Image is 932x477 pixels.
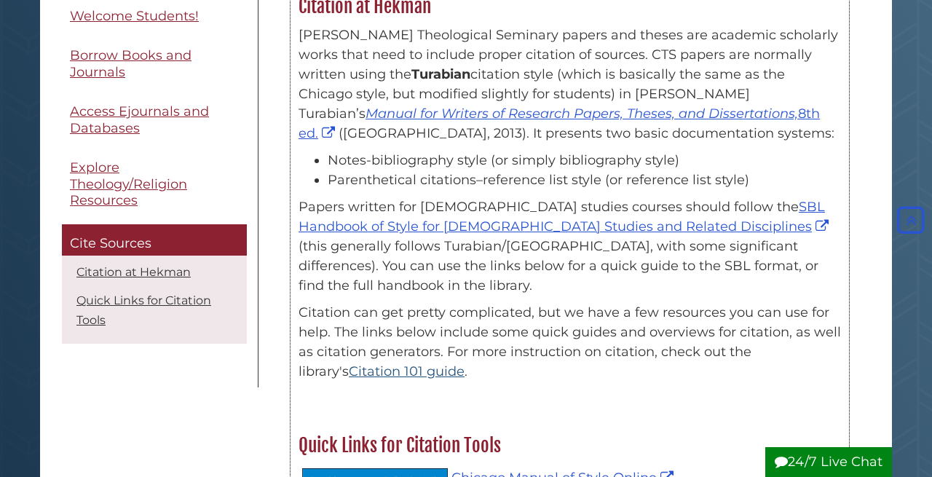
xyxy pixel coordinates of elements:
[299,197,841,296] p: Papers written for [DEMOGRAPHIC_DATA] studies courses should follow the (this generally follows T...
[765,447,892,477] button: 24/7 Live Chat
[366,106,798,122] em: Manual for Writers of Research Papers, Theses, and Dissertations,
[70,104,209,137] span: Access Ejournals and Databases
[70,8,199,24] span: Welcome Students!
[70,48,191,81] span: Borrow Books and Journals
[411,66,470,82] strong: Turabian
[328,151,841,170] li: Notes-bibliography style (or simply bibliography style)
[62,224,247,256] a: Cite Sources
[893,212,928,228] a: Back to Top
[76,294,211,328] a: Quick Links for Citation Tools
[299,106,820,141] a: Manual for Writers of Research Papers, Theses, and Dissertations,8th ed.
[349,363,465,379] a: Citation 101 guide
[299,25,841,143] p: [PERSON_NAME] Theological Seminary papers and theses are academic scholarly works that need to in...
[299,303,841,382] p: Citation can get pretty complicated, but we have a few resources you can use for help. The links ...
[76,266,191,280] a: Citation at Hekman
[291,434,848,457] h2: Quick Links for Citation Tools
[70,160,187,209] span: Explore Theology/Religion Resources
[299,199,832,234] a: SBL Handbook of Style for [DEMOGRAPHIC_DATA] Studies and Related Disciplines
[62,40,247,89] a: Borrow Books and Journals
[70,235,151,251] span: Cite Sources
[328,170,841,190] li: Parenthetical citations–reference list style (or reference list style)
[62,152,247,218] a: Explore Theology/Religion Resources
[62,96,247,145] a: Access Ejournals and Databases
